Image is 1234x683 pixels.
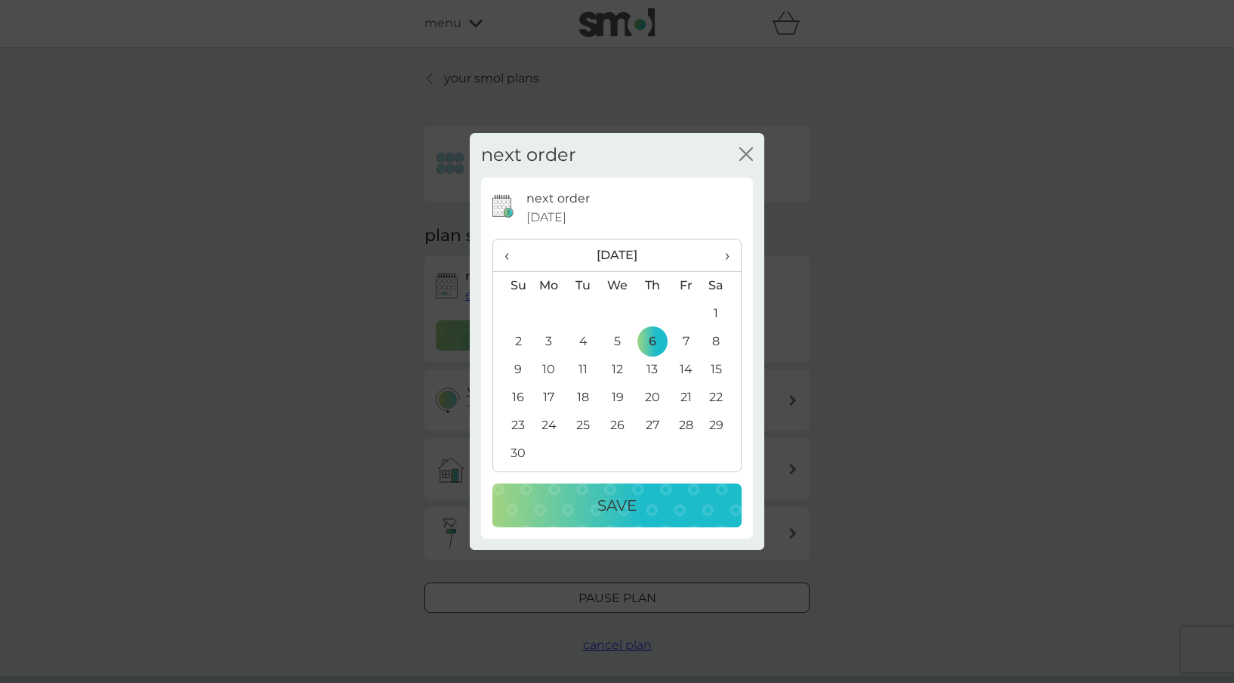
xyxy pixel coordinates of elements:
[532,384,566,412] td: 17
[566,328,600,356] td: 4
[526,208,566,227] span: [DATE]
[635,328,669,356] td: 6
[703,328,741,356] td: 8
[493,412,532,440] td: 23
[493,356,532,384] td: 9
[635,412,669,440] td: 27
[493,328,532,356] td: 2
[635,271,669,300] th: Th
[703,412,741,440] td: 29
[703,356,741,384] td: 15
[532,356,566,384] td: 10
[532,271,566,300] th: Mo
[703,271,741,300] th: Sa
[669,412,703,440] td: 28
[635,356,669,384] td: 13
[739,147,753,163] button: close
[714,240,730,271] span: ›
[635,384,669,412] td: 20
[600,356,635,384] td: 12
[532,412,566,440] td: 24
[597,493,637,518] p: Save
[566,356,600,384] td: 11
[600,328,635,356] td: 5
[492,484,742,527] button: Save
[669,328,703,356] td: 7
[493,440,532,468] td: 30
[600,412,635,440] td: 26
[566,412,600,440] td: 25
[703,384,741,412] td: 22
[566,384,600,412] td: 18
[600,384,635,412] td: 19
[532,240,703,272] th: [DATE]
[600,271,635,300] th: We
[493,271,532,300] th: Su
[481,144,576,166] h2: next order
[669,271,703,300] th: Fr
[669,356,703,384] td: 14
[703,300,741,328] td: 1
[532,328,566,356] td: 3
[566,271,600,300] th: Tu
[493,384,532,412] td: 16
[504,240,520,271] span: ‹
[526,189,590,209] p: next order
[669,384,703,412] td: 21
